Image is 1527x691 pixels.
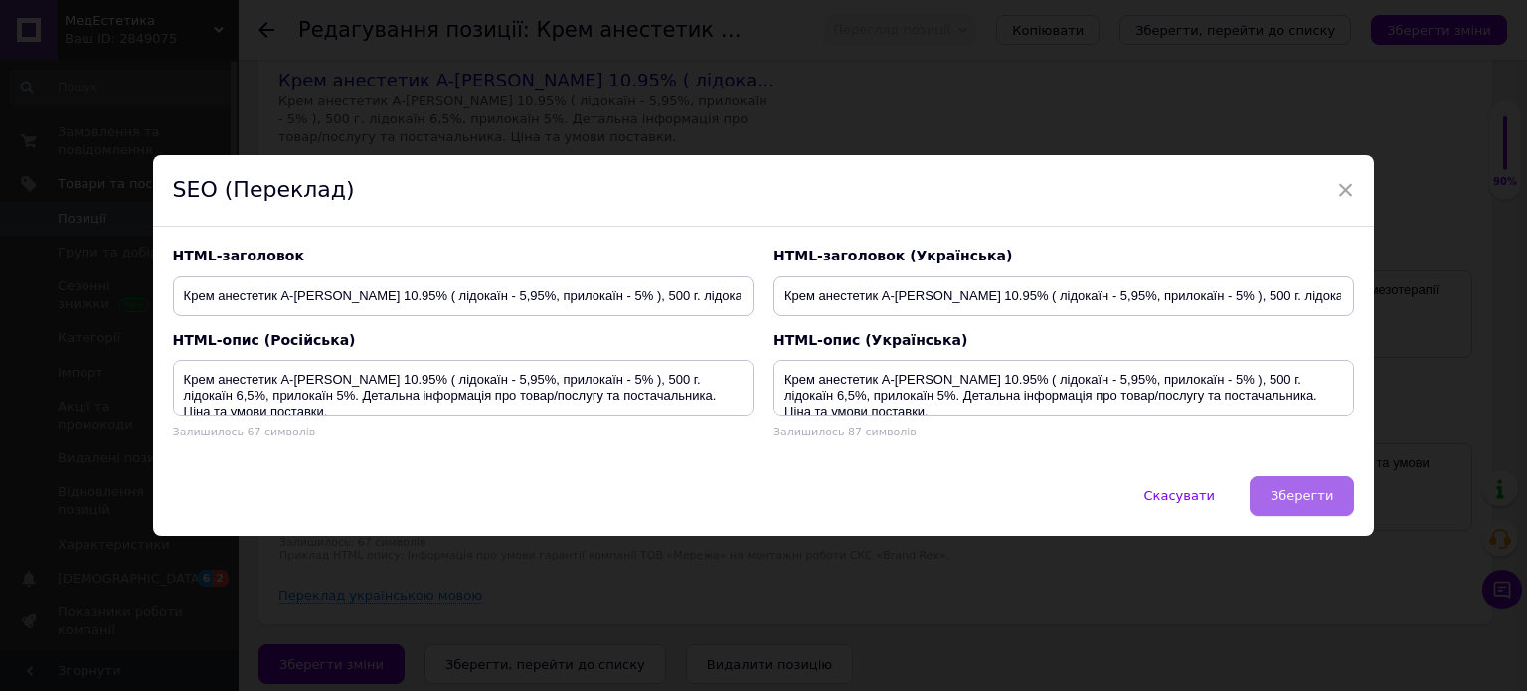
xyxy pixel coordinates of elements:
span: HTML-заголовок [173,248,304,263]
span: Скасувати [1144,488,1215,503]
span: Залишилось 87 символів [773,426,917,438]
span: HTML-опис (Українська) [773,332,967,348]
textarea: Крем анестетик A-[PERSON_NAME] 10.95% ( лідокаїн - 5,95%, прилокаїн - 5% ), 500 г. лідокаїн 6,5%,... [173,360,754,416]
span: Зберегти [1271,488,1333,503]
button: Зберегти [1250,476,1354,516]
div: SEO (Переклад) [153,155,1375,227]
textarea: Крем анестетик A-[PERSON_NAME] 10.95% ( лідокаїн - 5,95%, прилокаїн - 5% ), 500 г. лідокаїн 6,5%,... [773,360,1354,416]
span: × [1337,173,1355,207]
span: HTML-опис (Російська) [173,332,356,348]
button: Скасувати [1123,476,1236,516]
span: HTML-заголовок (Українська) [773,248,1012,263]
span: Залишилось 67 символів [173,426,316,438]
